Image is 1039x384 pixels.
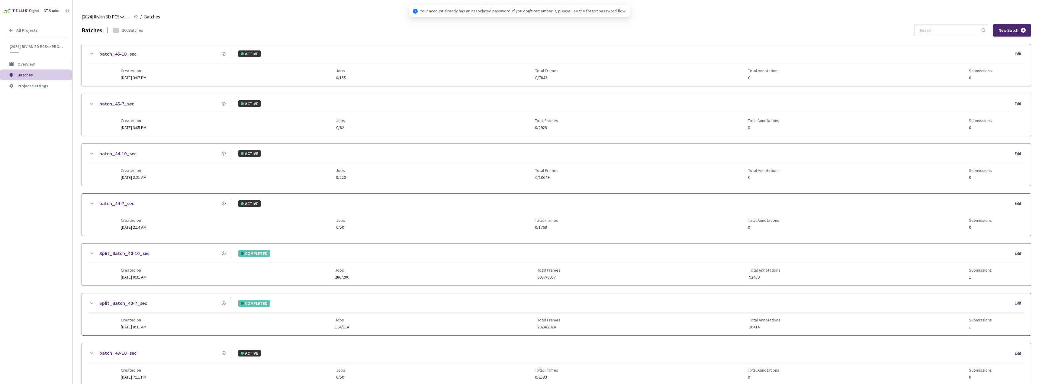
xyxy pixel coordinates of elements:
[969,168,992,173] span: Submissions
[413,9,418,14] span: info-circle
[335,325,349,329] span: 114/114
[748,375,779,379] span: 0
[336,375,345,379] span: 0/50
[99,200,134,207] a: batch_44-7_sec
[749,268,780,273] span: Total Annotations
[99,50,137,58] a: batch_45-10_sec
[16,28,38,33] span: All Projects
[18,83,48,89] span: Project Settings
[140,13,142,21] li: /
[969,225,992,230] span: 0
[748,218,779,223] span: Total Annotations
[535,125,558,130] span: 0/2929
[238,250,270,257] div: COMPLETED
[916,25,980,36] input: Search
[238,350,261,357] div: ACTIVE
[336,168,346,173] span: Jobs
[535,168,558,173] span: Total Frames
[535,68,558,73] span: Total Frames
[99,100,134,108] a: batch_45-7_sec
[336,175,346,180] span: 0/220
[99,349,137,357] a: batch_43-10_sec
[121,368,146,373] span: Created on
[748,118,779,123] span: Total Annotations
[1015,151,1025,157] div: Edit
[336,76,346,80] span: 0/155
[238,100,261,107] div: ACTIVE
[969,375,992,379] span: 0
[535,76,558,80] span: 0/7843
[121,75,146,80] span: [DATE] 3:07 PM
[749,275,780,279] span: 92459
[82,25,102,35] div: Batches
[238,50,261,57] div: ACTIVE
[1015,51,1025,57] div: Edit
[336,368,345,373] span: Jobs
[748,225,779,230] span: 0
[535,375,558,379] span: 0/2533
[99,150,137,157] a: batch_44-10_sec
[121,125,146,130] span: [DATE] 3:05 PM
[121,374,146,380] span: [DATE] 7:11 PM
[537,325,561,329] span: 2024/2024
[748,125,779,130] span: 0
[537,268,561,273] span: Total Frames
[336,225,345,230] span: 0/50
[121,224,146,230] span: [DATE] 2:14 AM
[336,218,345,223] span: Jobs
[1015,101,1025,107] div: Edit
[82,194,1031,236] div: batch_44-7_secACTIVEEditCreated on[DATE] 2:14 AMJobs0/50Total Frames0/1768Total Annotations0Submi...
[969,268,992,273] span: Submissions
[336,118,345,123] span: Jobs
[969,275,992,279] span: 1
[999,28,1018,33] span: New Batch
[121,68,146,73] span: Created on
[1015,250,1025,257] div: Edit
[99,250,150,257] a: Split_Batch_40-10_sec
[336,125,345,130] span: 0/82
[82,244,1031,286] div: Split_Batch_40-10_secCOMPLETEDEditCreated on[DATE] 8:31 AMJobs286/286Total Frames6987/6987Total A...
[82,144,1031,186] div: batch_44-10_secACTIVEEditCreated on[DATE] 2:21 AMJobs0/220Total Frames0/10649Total Annotations0Su...
[969,125,992,130] span: 0
[535,368,558,373] span: Total Frames
[969,318,992,322] span: Submissions
[969,218,992,223] span: Submissions
[121,318,146,322] span: Created on
[144,13,160,21] span: Batches
[43,8,60,14] div: GT Studio
[1015,300,1025,306] div: Edit
[238,150,261,157] div: ACTIVE
[1015,350,1025,357] div: Edit
[335,268,349,273] span: Jobs
[537,275,561,279] span: 6987/6987
[122,27,143,34] div: 260 Batches
[18,72,33,78] span: Batches
[748,368,779,373] span: Total Annotations
[1015,201,1025,207] div: Edit
[969,76,992,80] span: 0
[82,94,1031,136] div: batch_45-7_secACTIVEEditCreated on[DATE] 3:05 PMJobs0/82Total Frames0/2929Total Annotations0Submi...
[10,44,64,49] span: [2024] Rivian 3D PCS<>Production
[420,8,626,14] span: Your account already has an associated password. If you don't remember it, please use the forgot ...
[121,268,146,273] span: Created on
[748,76,780,80] span: 0
[121,118,146,123] span: Created on
[82,13,130,21] span: [2024] Rivian 3D PCS<>Production
[335,275,349,279] span: 286/286
[121,168,146,173] span: Created on
[749,318,780,322] span: Total Annotations
[748,175,780,180] span: 0
[748,68,780,73] span: Total Annotations
[537,318,561,322] span: Total Frames
[238,300,270,307] div: COMPLETED
[749,325,780,329] span: 26414
[969,68,992,73] span: Submissions
[99,299,147,307] a: Split_Batch_40-7_sec
[535,175,558,180] span: 0/10649
[121,175,146,180] span: [DATE] 2:21 AM
[969,368,992,373] span: Submissions
[535,218,558,223] span: Total Frames
[335,318,349,322] span: Jobs
[969,175,992,180] span: 0
[238,200,261,207] div: ACTIVE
